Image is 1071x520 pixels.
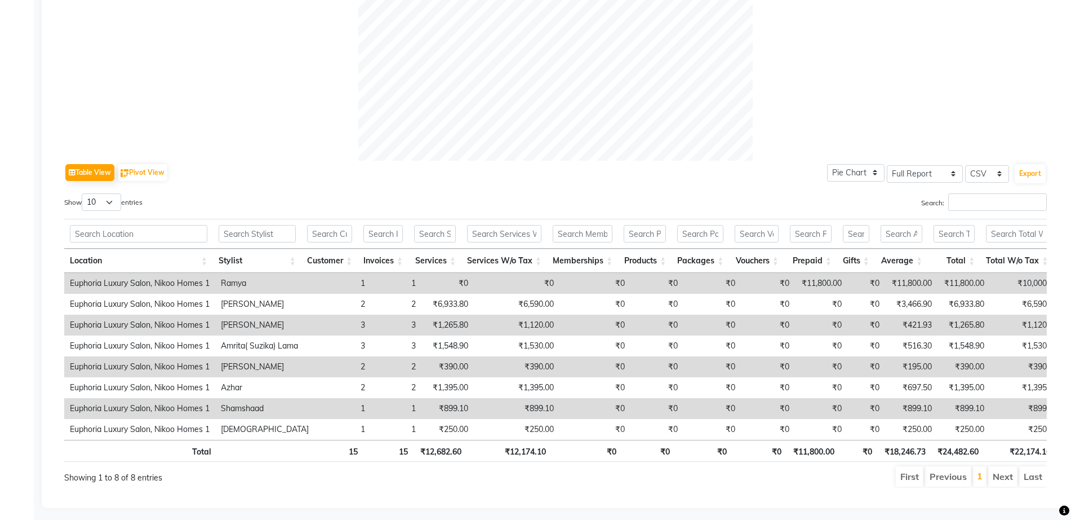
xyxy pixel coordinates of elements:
[314,315,371,336] td: 3
[630,336,683,356] td: ₹0
[474,398,559,419] td: ₹899.10
[307,440,363,462] th: 15
[934,225,975,243] input: Search Total
[213,249,301,273] th: Stylist: activate to sort column ascending
[363,440,414,462] th: 15
[937,377,990,398] td: ₹1,395.00
[421,336,474,356] td: ₹1,548.90
[474,294,559,315] td: ₹6,590.00
[624,225,666,243] input: Search Products
[937,419,990,440] td: ₹250.00
[977,470,983,482] a: 1
[314,336,371,356] td: 3
[847,356,885,377] td: ₹0
[421,294,474,315] td: ₹6,933.80
[371,315,421,336] td: 3
[630,273,683,294] td: ₹0
[461,249,547,273] th: Services W/o Tax: activate to sort column ascending
[937,315,990,336] td: ₹1,265.80
[421,377,474,398] td: ₹1,395.00
[552,440,622,462] th: ₹0
[559,419,630,440] td: ₹0
[885,377,937,398] td: ₹697.50
[885,315,937,336] td: ₹421.93
[878,440,931,462] th: ₹18,246.73
[421,315,474,336] td: ₹1,265.80
[847,419,885,440] td: ₹0
[215,273,314,294] td: Ramya
[990,315,1063,336] td: ₹1,120.00
[65,164,114,181] button: Table View
[732,440,787,462] th: ₹0
[70,225,207,243] input: Search Location
[421,356,474,377] td: ₹390.00
[990,398,1063,419] td: ₹899.10
[1015,164,1046,183] button: Export
[741,419,795,440] td: ₹0
[121,169,129,178] img: pivot.png
[474,273,559,294] td: ₹0
[215,419,314,440] td: [DEMOGRAPHIC_DATA]
[630,294,683,315] td: ₹0
[371,377,421,398] td: 2
[795,377,847,398] td: ₹0
[630,398,683,419] td: ₹0
[741,294,795,315] td: ₹0
[64,356,215,377] td: Euphoria Luxury Salon, Nikoo Homes 1
[64,440,217,462] th: Total
[314,294,371,315] td: 2
[371,398,421,419] td: 1
[948,193,1047,211] input: Search:
[795,356,847,377] td: ₹0
[990,336,1063,356] td: ₹1,530.00
[64,398,215,419] td: Euphoria Luxury Salon, Nikoo Homes 1
[735,225,778,243] input: Search Vouchers
[683,356,741,377] td: ₹0
[622,440,676,462] th: ₹0
[559,294,630,315] td: ₹0
[683,315,741,336] td: ₹0
[683,336,741,356] td: ₹0
[795,398,847,419] td: ₹0
[672,249,729,273] th: Packages: activate to sort column ascending
[314,377,371,398] td: 2
[990,419,1063,440] td: ₹250.00
[741,377,795,398] td: ₹0
[219,225,296,243] input: Search Stylist
[64,249,213,273] th: Location: activate to sort column ascending
[408,249,461,273] th: Services: activate to sort column ascending
[371,419,421,440] td: 1
[980,249,1054,273] th: Total W/o Tax: activate to sort column ascending
[474,315,559,336] td: ₹1,120.00
[741,336,795,356] td: ₹0
[630,315,683,336] td: ₹0
[683,377,741,398] td: ₹0
[474,377,559,398] td: ₹1,395.00
[990,377,1063,398] td: ₹1,395.00
[990,273,1063,294] td: ₹10,000.00
[630,419,683,440] td: ₹0
[118,164,167,181] button: Pivot View
[215,398,314,419] td: Shamshaad
[795,336,847,356] td: ₹0
[795,315,847,336] td: ₹0
[371,294,421,315] td: 2
[474,336,559,356] td: ₹1,530.00
[683,398,741,419] td: ₹0
[937,336,990,356] td: ₹1,548.90
[82,193,121,211] select: Showentries
[847,377,885,398] td: ₹0
[64,193,143,211] label: Show entries
[847,294,885,315] td: ₹0
[795,419,847,440] td: ₹0
[885,336,937,356] td: ₹516.30
[64,315,215,336] td: Euphoria Luxury Salon, Nikoo Homes 1
[314,419,371,440] td: 1
[885,356,937,377] td: ₹195.00
[928,249,980,273] th: Total: activate to sort column ascending
[314,273,371,294] td: 1
[729,249,784,273] th: Vouchers: activate to sort column ascending
[741,315,795,336] td: ₹0
[363,225,403,243] input: Search Invoices
[990,294,1063,315] td: ₹6,590.00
